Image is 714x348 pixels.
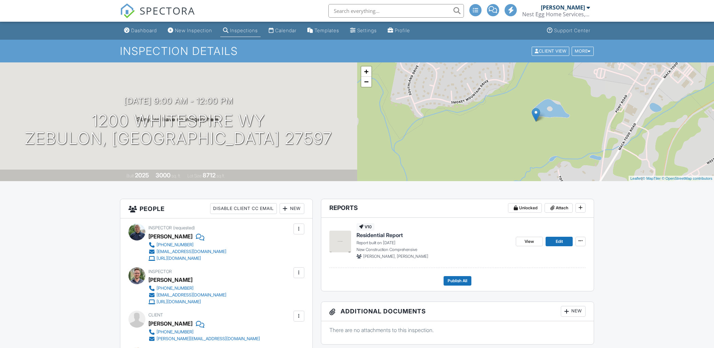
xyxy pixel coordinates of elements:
div: [PERSON_NAME] [148,318,192,329]
div: [EMAIL_ADDRESS][DOMAIN_NAME] [157,292,226,298]
span: SPECTORA [140,3,195,18]
a: New Inspection [165,24,215,37]
a: Templates [305,24,342,37]
a: Calendar [266,24,299,37]
a: [PHONE_NUMBER] [148,241,226,248]
span: Built [126,173,134,178]
div: [PERSON_NAME] [148,231,192,241]
img: The Best Home Inspection Software - Spectora [120,3,135,18]
a: Zoom out [361,77,371,87]
h3: Additional Documents [321,302,594,321]
h3: [DATE] 9:00 am - 12:00 pm [124,96,233,105]
a: [URL][DOMAIN_NAME] [148,255,226,262]
h3: People [120,199,312,218]
a: Profile [385,24,413,37]
p: There are no attachments to this inspection. [329,326,586,334]
div: Profile [395,27,410,33]
a: [PERSON_NAME][EMAIL_ADDRESS][DOMAIN_NAME] [148,335,260,342]
a: Support Center [544,24,593,37]
div: [URL][DOMAIN_NAME] [157,299,201,305]
span: Inspector [148,225,172,230]
h1: Inspection Details [120,45,594,57]
a: [PHONE_NUMBER] [148,329,260,335]
a: [URL][DOMAIN_NAME] [148,298,226,305]
a: Leaflet [630,176,641,180]
a: © OpenStreetMap contributors [662,176,712,180]
div: New [561,306,586,317]
div: [PERSON_NAME] [541,4,585,11]
div: Nest Egg Home Services, LLC [522,11,590,18]
span: Lot Size [187,173,202,178]
a: [EMAIL_ADDRESS][DOMAIN_NAME] [148,292,226,298]
div: Settings [357,27,377,33]
span: sq. ft. [171,173,181,178]
div: [PERSON_NAME] [148,275,192,285]
div: 3000 [156,172,170,179]
div: More [572,46,594,56]
div: Client View [532,46,569,56]
div: [PHONE_NUMBER] [157,329,193,335]
div: [EMAIL_ADDRESS][DOMAIN_NAME] [157,249,226,254]
div: 8712 [203,172,216,179]
div: | [629,176,714,181]
a: SPECTORA [120,9,195,23]
a: Zoom in [361,66,371,77]
span: Inspector [148,269,172,274]
h1: 1200 Whitespire Wy Zebulon, [GEOGRAPHIC_DATA] 27597 [25,112,332,148]
span: Client [148,312,163,317]
div: [URL][DOMAIN_NAME] [157,256,201,261]
span: (requested) [173,225,195,230]
div: [PERSON_NAME][EMAIL_ADDRESS][DOMAIN_NAME] [157,336,260,342]
div: Templates [314,27,339,33]
a: [EMAIL_ADDRESS][DOMAIN_NAME] [148,248,226,255]
div: Disable Client CC Email [210,203,277,214]
div: New Inspection [175,27,212,33]
div: [PHONE_NUMBER] [157,242,193,248]
a: Dashboard [121,24,160,37]
a: © MapTiler [642,176,661,180]
a: Inspections [220,24,261,37]
div: Dashboard [131,27,157,33]
a: Client View [531,48,571,53]
div: Calendar [275,27,297,33]
div: 2025 [135,172,149,179]
a: Settings [347,24,380,37]
div: New [280,203,304,214]
div: [PHONE_NUMBER] [157,286,193,291]
div: Inspections [230,27,258,33]
div: Support Center [554,27,590,33]
a: [PHONE_NUMBER] [148,285,226,292]
span: sq.ft. [217,173,225,178]
input: Search everything... [328,4,464,18]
